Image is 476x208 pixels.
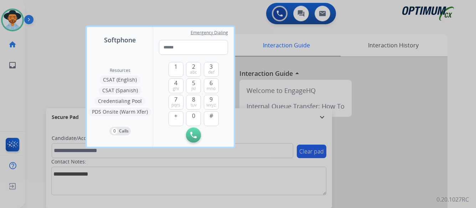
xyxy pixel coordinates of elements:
span: Resources [110,68,130,73]
button: CSAT (English) [99,76,140,84]
span: abc [190,69,197,75]
span: Softphone [104,35,136,45]
span: + [174,111,177,120]
button: # [204,111,219,126]
p: Calls [119,128,129,134]
button: 3def [204,62,219,77]
span: 0 [192,111,195,120]
span: 1 [174,62,177,71]
button: 0 [186,111,201,126]
span: 5 [192,79,195,87]
span: 7 [174,95,177,104]
p: 0.20.1027RC [436,195,469,204]
span: pqrs [171,102,180,108]
span: tuv [191,102,197,108]
span: 3 [209,62,213,71]
span: 9 [209,95,213,104]
span: 4 [174,79,177,87]
span: ghi [173,86,179,92]
button: + [169,111,183,126]
button: 4ghi [169,78,183,93]
button: 0Calls [109,127,131,135]
span: wxyz [206,102,216,108]
span: 2 [192,62,195,71]
button: Credentialing Pool [94,97,145,105]
button: PDS Onsite (Warm Xfer) [88,108,151,116]
button: 6mno [204,78,219,93]
span: mno [207,86,216,92]
button: 7pqrs [169,95,183,110]
button: 9wxyz [204,95,219,110]
span: 8 [192,95,195,104]
span: Emergency Dialing [191,30,228,36]
span: def [208,69,214,75]
span: jkl [191,86,196,92]
button: 2abc [186,62,201,77]
img: call-button [190,132,197,138]
button: 5jkl [186,78,201,93]
p: 0 [112,128,118,134]
span: # [209,111,213,120]
button: 8tuv [186,95,201,110]
span: 6 [209,79,213,87]
button: 1 [169,62,183,77]
button: CSAT (Spanish) [99,86,141,95]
